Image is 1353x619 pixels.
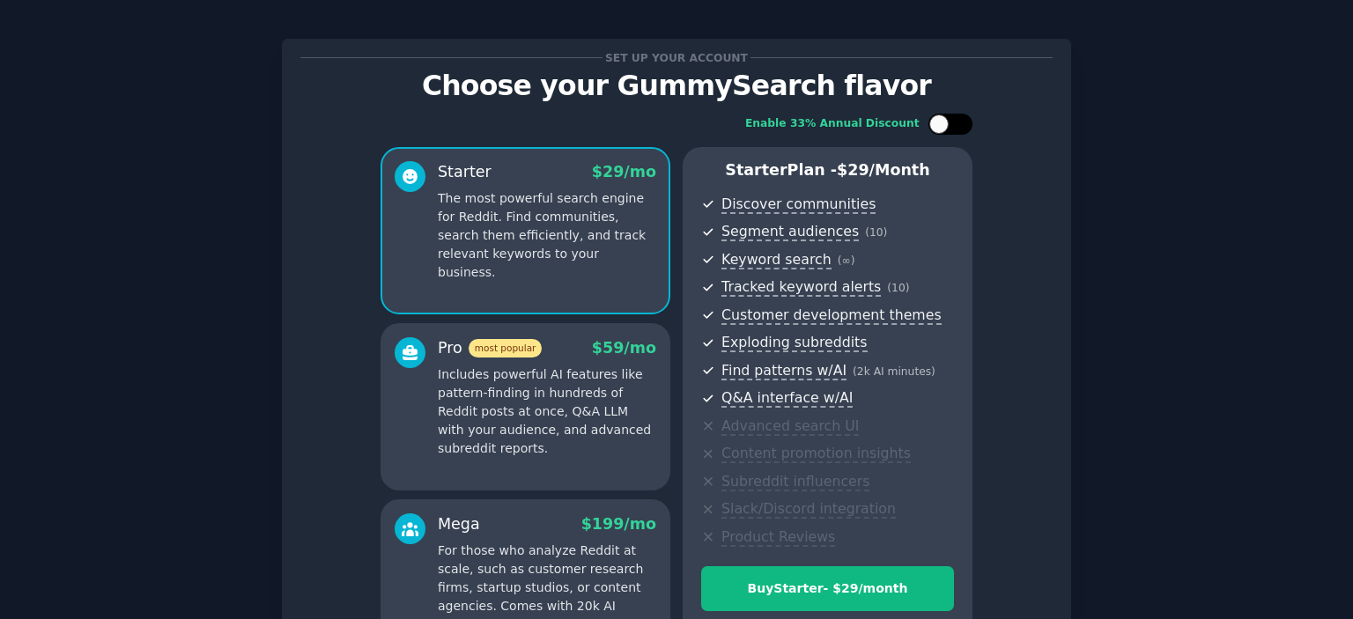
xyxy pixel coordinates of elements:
div: Mega [438,513,480,535]
div: Buy Starter - $ 29 /month [702,579,953,598]
span: ( 10 ) [887,282,909,294]
div: Starter [438,161,492,183]
p: Starter Plan - [701,159,954,181]
span: ( 2k AI minutes ) [853,365,935,378]
span: Segment audiences [721,223,859,241]
p: Choose your GummySearch flavor [300,70,1053,101]
span: Slack/Discord integration [721,500,896,519]
span: Customer development themes [721,306,942,325]
div: Enable 33% Annual Discount [745,116,920,132]
span: Content promotion insights [721,445,911,463]
span: ( ∞ ) [838,254,855,267]
span: Set up your account [603,48,751,67]
span: Tracked keyword alerts [721,278,881,297]
span: Subreddit influencers [721,473,869,491]
span: Product Reviews [721,528,835,547]
span: $ 59 /mo [592,339,656,357]
p: The most powerful search engine for Reddit. Find communities, search them efficiently, and track ... [438,189,656,282]
span: $ 199 /mo [581,515,656,533]
span: $ 29 /mo [592,163,656,181]
span: Exploding subreddits [721,334,867,352]
span: $ 29 /month [837,161,930,179]
span: Keyword search [721,251,832,269]
span: ( 10 ) [865,226,887,239]
span: Find patterns w/AI [721,362,847,380]
p: Includes powerful AI features like pattern-finding in hundreds of Reddit posts at once, Q&A LLM w... [438,365,656,458]
span: Q&A interface w/AI [721,389,853,408]
span: Discover communities [721,195,876,214]
div: Pro [438,337,542,359]
span: most popular [469,339,543,357]
span: Advanced search UI [721,417,859,436]
button: BuyStarter- $29/month [701,566,954,611]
